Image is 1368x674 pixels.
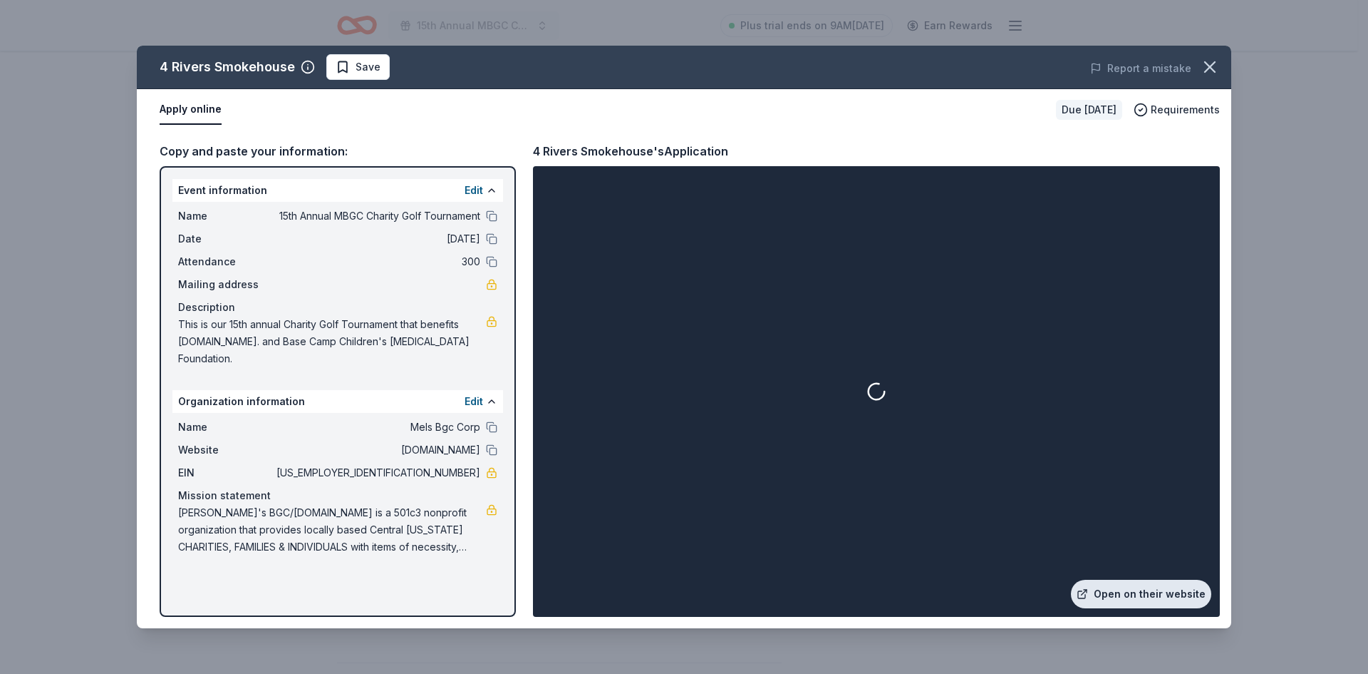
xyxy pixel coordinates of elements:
[178,441,274,459] span: Website
[178,208,274,225] span: Name
[172,179,503,202] div: Event information
[274,441,480,459] span: [DOMAIN_NAME]
[274,464,480,481] span: [US_EMPLOYER_IDENTIFICATION_NUMBER]
[1090,60,1191,77] button: Report a mistake
[178,253,274,270] span: Attendance
[326,54,390,80] button: Save
[172,390,503,413] div: Organization information
[465,393,483,410] button: Edit
[274,230,480,247] span: [DATE]
[274,208,480,225] span: 15th Annual MBGC Charity Golf Tournament
[274,419,480,436] span: Mels Bgc Corp
[1071,580,1211,608] a: Open on their website
[160,142,516,160] div: Copy and paste your information:
[178,504,486,556] span: [PERSON_NAME]'s BGC/[DOMAIN_NAME] is a 501c3 nonprofit organization that provides locally based C...
[178,230,274,247] span: Date
[1151,101,1220,118] span: Requirements
[356,58,380,76] span: Save
[178,464,274,481] span: EIN
[178,419,274,436] span: Name
[178,316,486,367] span: This is our 15th annual Charity Golf Tournament that benefits [DOMAIN_NAME]. and Base Camp Childr...
[160,56,295,78] div: 4 Rivers Smokehouse
[274,253,480,270] span: 300
[533,142,728,160] div: 4 Rivers Smokehouse's Application
[1134,101,1220,118] button: Requirements
[178,487,497,504] div: Mission statement
[1056,100,1122,120] div: Due [DATE]
[178,299,497,316] div: Description
[465,182,483,199] button: Edit
[160,95,222,125] button: Apply online
[178,276,274,293] span: Mailing address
